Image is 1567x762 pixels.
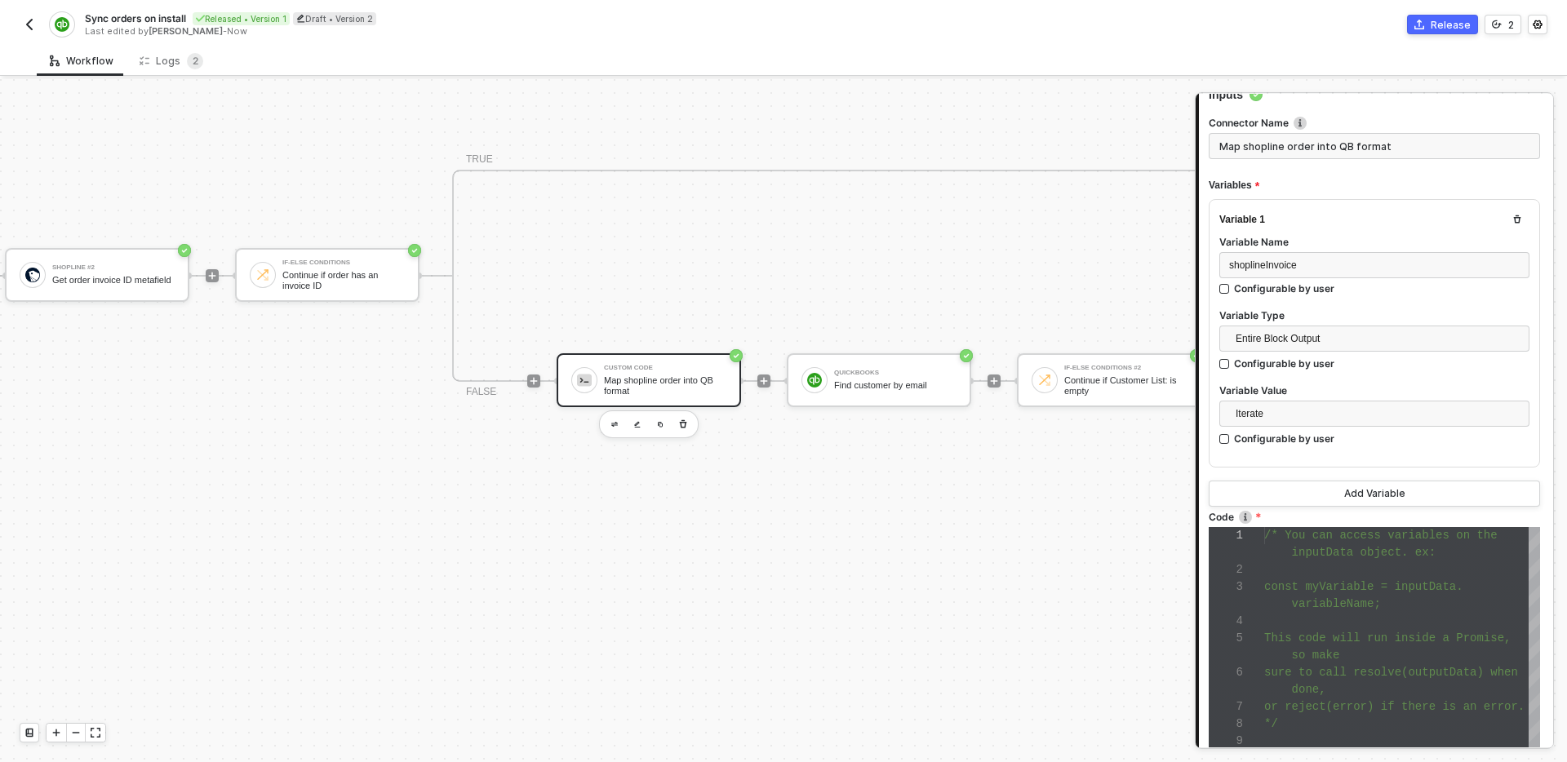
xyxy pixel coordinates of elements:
span: const myVariable = inputData. [1264,580,1463,593]
span: Iterate [1236,401,1520,426]
div: Find customer by email [834,380,957,391]
label: Variable Name [1219,235,1529,249]
span: Inputs [1209,86,1263,103]
span: icon-edit [296,14,305,23]
span: Variables [1209,175,1259,196]
div: Configurable by user [1234,432,1334,445]
div: Get order invoice ID metafield [52,275,175,286]
div: 2 [1209,561,1243,578]
span: icon-play [989,376,999,386]
div: FALSE [466,384,496,400]
div: 1 [1209,527,1243,544]
span: inputData object. ex: [1292,546,1436,559]
span: icon-success-page [1190,349,1203,362]
span: [PERSON_NAME] [149,25,223,37]
div: Map shopline order into QB format [604,375,726,396]
div: QuickBooks [834,370,957,376]
div: Configurable by user [1234,357,1334,370]
span: icon-versioning [1492,20,1502,29]
div: Custom Code [604,365,726,371]
span: or reject(error) if there is an error. [1264,700,1525,713]
button: back [20,15,39,34]
label: Connector Name [1209,116,1540,130]
span: icon-play [207,271,217,281]
span: Sync orders on install [85,11,186,25]
span: icon-play [759,376,769,386]
img: icon-info [1239,511,1252,524]
label: Variable Value [1219,383,1529,397]
label: Code [1209,510,1540,524]
div: 6 [1209,664,1243,681]
span: variableName; [1292,597,1381,610]
div: Last edited by - Now [85,25,782,38]
button: edit-cred [628,414,647,434]
span: done, [1292,683,1326,696]
img: icon [25,268,40,282]
button: edit-cred [605,414,624,434]
img: back [23,18,36,31]
span: icon-play [529,376,539,386]
img: icon [577,373,592,388]
span: icon-success-page [960,349,973,362]
img: edit-cred [611,422,618,428]
label: Variable Type [1219,308,1529,322]
div: Released • Version 1 [193,12,290,25]
span: icon-expand [91,728,100,738]
span: icon-play [51,728,61,738]
div: Workflow [50,55,113,68]
div: Release [1431,18,1471,32]
div: TRUE [466,152,493,167]
div: 4 [1209,613,1243,630]
span: icon-commerce [1414,20,1424,29]
span: sure to call resolve(outputData) when [1264,666,1518,679]
div: Draft • Version 2 [293,12,376,25]
img: copy-block [657,421,664,428]
div: Configurable by user [1234,281,1334,295]
img: icon-info [1294,117,1307,130]
div: 3 [1209,578,1243,596]
span: /* You can access variables on the [1264,529,1498,542]
span: icon-minus [71,728,81,738]
div: Logs [140,53,203,69]
img: icon [1037,373,1052,388]
div: 7 [1209,698,1243,715]
button: Release [1407,15,1478,34]
span: icon-settings [1533,20,1543,29]
img: icon [807,373,822,388]
div: Variable 1 [1219,213,1265,227]
span: icon-success-page [178,244,191,257]
img: integration-icon [55,17,69,32]
span: icon-success-page [730,349,743,362]
div: Shopline #2 [52,264,175,271]
div: Continue if order has an invoice ID [282,270,405,290]
div: 2 [1508,18,1514,32]
div: Add Variable [1344,487,1405,500]
div: Continue if Customer List: is empty [1064,375,1187,396]
span: shoplineInvoice [1229,259,1297,271]
sup: 2 [187,53,203,69]
div: 9 [1209,733,1243,750]
img: edit-cred [634,421,641,428]
div: 8 [1209,715,1243,733]
span: This code will run inside a Promise, [1264,631,1511,645]
button: 2 [1485,15,1521,34]
div: If-Else Conditions [282,259,405,266]
div: 5 [1209,630,1243,647]
textarea: Editor content;Press Alt+F1 for Accessibility Options. [1264,527,1265,544]
button: copy-block [650,414,670,434]
img: icon [255,268,270,282]
button: Add Variable [1209,481,1540,507]
span: icon-success-page [408,244,421,257]
input: Enter description [1209,133,1540,159]
span: so make [1292,649,1340,662]
span: 2 [193,55,198,67]
div: If-Else Conditions #2 [1064,365,1187,371]
span: Entire Block Output [1236,326,1520,351]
